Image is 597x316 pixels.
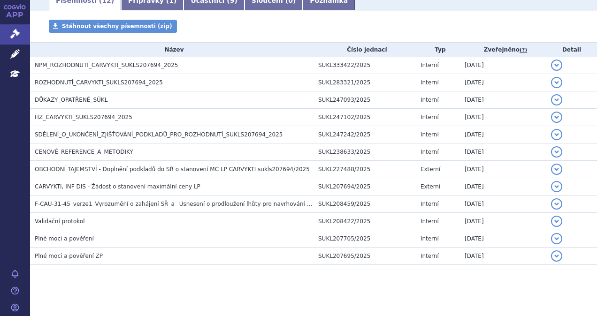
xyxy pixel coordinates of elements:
[421,79,439,86] span: Interní
[35,183,200,190] span: CARVYKTI, INF DIS - Žádost o stanovení maximální ceny LP
[314,57,416,74] td: SUKL333422/2025
[551,77,562,88] button: detail
[460,230,546,248] td: [DATE]
[551,112,562,123] button: detail
[460,43,546,57] th: Zveřejněno
[35,218,85,225] span: Validační protokol
[49,20,177,33] a: Stáhnout všechny písemnosti (zip)
[314,143,416,161] td: SUKL238633/2025
[551,233,562,244] button: detail
[421,183,440,190] span: Externí
[421,218,439,225] span: Interní
[35,97,107,103] span: DŮKAZY_OPATŘENÉ_SÚKL
[551,60,562,71] button: detail
[314,43,416,57] th: Číslo jednací
[35,62,178,68] span: NPM_ROZHODNUTÍ_CARVYKTI_SUKLS207694_2025
[546,43,597,57] th: Detail
[460,213,546,230] td: [DATE]
[421,253,439,259] span: Interní
[551,198,562,210] button: detail
[421,149,439,155] span: Interní
[460,126,546,143] td: [DATE]
[520,47,527,53] abbr: (?)
[35,79,163,86] span: ROZHODNUTÍ_CARVYKTI_SUKLS207694_2025
[460,109,546,126] td: [DATE]
[35,201,387,207] span: F-CAU-31-45_verze1_Vyrozumění o zahájení SŘ_a_ Usnesení o prodloužení lhůty pro navrhování důkazů...
[551,216,562,227] button: detail
[421,62,439,68] span: Interní
[551,250,562,262] button: detail
[460,178,546,196] td: [DATE]
[551,164,562,175] button: detail
[551,94,562,105] button: detail
[460,57,546,74] td: [DATE]
[551,181,562,192] button: detail
[421,201,439,207] span: Interní
[314,178,416,196] td: SUKL207694/2025
[314,248,416,265] td: SUKL207695/2025
[460,143,546,161] td: [DATE]
[35,149,133,155] span: CENOVÉ_REFERENCE_A_METODIKY
[421,131,439,138] span: Interní
[35,131,283,138] span: SDĚLENÍ_O_UKONČENÍ_ZJIŠŤOVÁNÍ_PODKLADŮ_PRO_ROZHODNUTÍ_SUKLS207694_2025
[314,161,416,178] td: SUKL227488/2025
[460,74,546,91] td: [DATE]
[314,91,416,109] td: SUKL247093/2025
[62,23,172,30] span: Stáhnout všechny písemnosti (zip)
[314,230,416,248] td: SUKL207705/2025
[35,114,132,120] span: HZ_CARVYKTI_SUKLS207694_2025
[314,213,416,230] td: SUKL208422/2025
[421,114,439,120] span: Interní
[314,109,416,126] td: SUKL247102/2025
[551,129,562,140] button: detail
[460,161,546,178] td: [DATE]
[460,196,546,213] td: [DATE]
[314,74,416,91] td: SUKL283321/2025
[416,43,460,57] th: Typ
[314,196,416,213] td: SUKL208459/2025
[421,235,439,242] span: Interní
[35,235,94,242] span: Plné moci a pověření
[314,126,416,143] td: SUKL247242/2025
[460,91,546,109] td: [DATE]
[35,253,103,259] span: Plné moci a pověření ZP
[421,166,440,173] span: Externí
[30,43,314,57] th: Název
[35,166,310,173] span: OBCHODNÍ TAJEMSTVÍ - Doplnění podkladů do SŘ o stanovení MC LP CARVYKTI sukls207694/2025
[421,97,439,103] span: Interní
[551,146,562,158] button: detail
[460,248,546,265] td: [DATE]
